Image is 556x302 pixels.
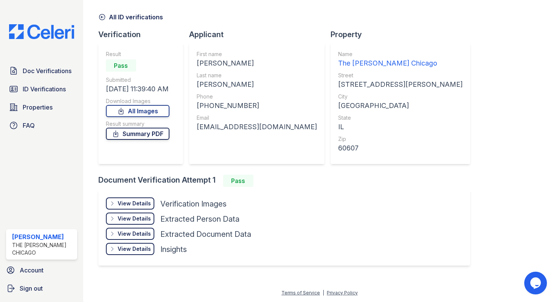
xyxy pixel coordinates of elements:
[160,199,227,209] div: Verification Images
[160,229,251,239] div: Extracted Document Data
[223,175,253,187] div: Pass
[106,120,169,128] div: Result summary
[338,135,463,143] div: Zip
[189,29,331,40] div: Applicant
[118,245,151,253] div: View Details
[197,72,317,79] div: Last name
[6,100,77,115] a: Properties
[23,121,35,130] span: FAQ
[338,50,463,69] a: Name The [PERSON_NAME] Chicago
[160,244,187,255] div: Insights
[98,13,163,22] a: All ID verifications
[197,114,317,122] div: Email
[12,241,74,257] div: The [PERSON_NAME] Chicago
[281,290,320,296] a: Terms of Service
[3,263,80,278] a: Account
[98,29,189,40] div: Verification
[118,200,151,207] div: View Details
[331,29,476,40] div: Property
[338,122,463,132] div: IL
[323,290,324,296] div: |
[106,105,169,117] a: All Images
[106,76,169,84] div: Submitted
[338,79,463,90] div: [STREET_ADDRESS][PERSON_NAME]
[23,84,66,94] span: ID Verifications
[3,281,80,296] a: Sign out
[338,72,463,79] div: Street
[106,59,136,72] div: Pass
[98,175,476,187] div: Document Verification Attempt 1
[197,79,317,90] div: [PERSON_NAME]
[106,128,169,140] a: Summary PDF
[160,214,239,224] div: Extracted Person Data
[338,143,463,153] div: 60607
[338,93,463,100] div: City
[327,290,358,296] a: Privacy Policy
[197,93,317,100] div: Phone
[20,266,43,275] span: Account
[6,63,77,78] a: Doc Verifications
[23,66,71,75] span: Doc Verifications
[338,100,463,111] div: [GEOGRAPHIC_DATA]
[106,50,169,58] div: Result
[338,50,463,58] div: Name
[338,114,463,122] div: State
[106,84,169,94] div: [DATE] 11:39:40 AM
[197,100,317,111] div: [PHONE_NUMBER]
[6,81,77,97] a: ID Verifications
[197,50,317,58] div: First name
[197,58,317,69] div: [PERSON_NAME]
[23,103,53,112] span: Properties
[118,230,151,238] div: View Details
[118,215,151,222] div: View Details
[106,97,169,105] div: Download Images
[197,122,317,132] div: [EMAIL_ADDRESS][DOMAIN_NAME]
[6,118,77,133] a: FAQ
[338,58,463,69] div: The [PERSON_NAME] Chicago
[3,24,80,39] img: CE_Logo_Blue-a8612792a0a2168367f1c8372b55b34899dd931a85d93a1a3d3e32e68fde9ad4.png
[20,284,43,293] span: Sign out
[524,272,548,294] iframe: chat widget
[12,232,74,241] div: [PERSON_NAME]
